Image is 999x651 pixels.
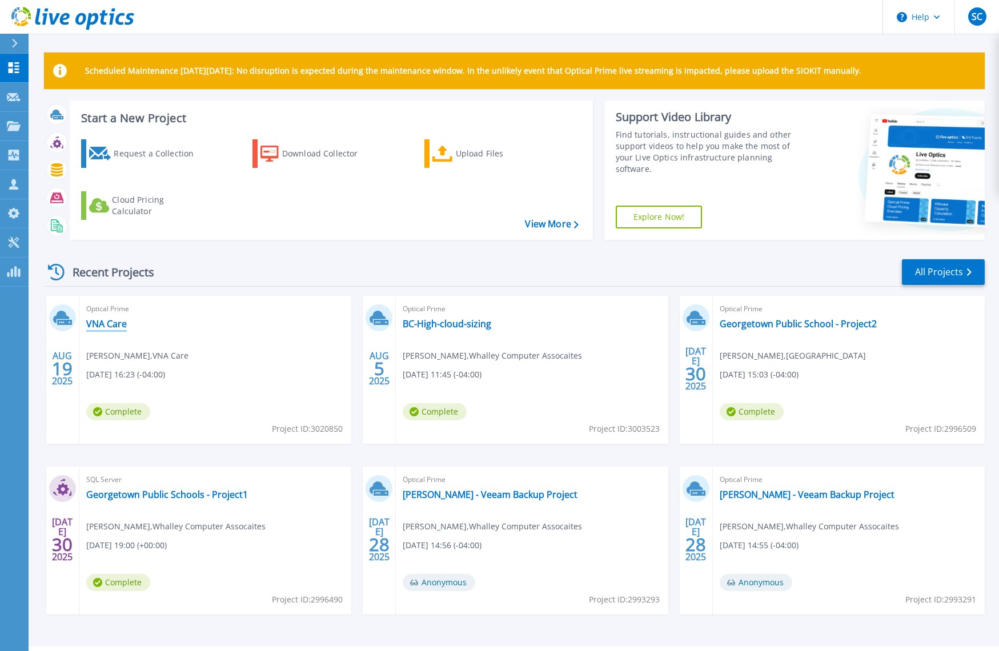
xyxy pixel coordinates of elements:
span: Complete [86,574,150,591]
span: Optical Prime [720,473,978,486]
span: 30 [52,540,73,549]
span: [PERSON_NAME] , Whalley Computer Assocaites [403,520,582,533]
div: Cloud Pricing Calculator [112,194,203,217]
span: [DATE] 14:56 (-04:00) [403,539,482,552]
span: [PERSON_NAME] , VNA Care [86,349,188,362]
span: Optical Prime [403,303,661,315]
span: [PERSON_NAME] , Whalley Computer Assocaites [720,520,899,533]
div: Download Collector [282,142,374,165]
span: [DATE] 19:00 (+00:00) [86,539,167,552]
a: View More [525,219,578,230]
span: Complete [720,403,784,420]
a: [PERSON_NAME] - Veeam Backup Project [720,489,894,500]
div: Find tutorials, instructional guides and other support videos to help you make the most of your L... [616,129,809,175]
span: 5 [374,364,384,373]
span: [DATE] 16:23 (-04:00) [86,368,165,381]
a: VNA Care [86,318,127,329]
a: Explore Now! [616,206,703,228]
span: [PERSON_NAME] , [GEOGRAPHIC_DATA] [720,349,866,362]
div: Request a Collection [114,142,205,165]
span: Anonymous [403,574,475,591]
span: 30 [685,369,706,379]
a: Cloud Pricing Calculator [81,191,208,220]
a: [PERSON_NAME] - Veeam Backup Project [403,489,577,500]
span: [DATE] 14:55 (-04:00) [720,539,799,552]
div: [DATE] 2025 [685,348,707,389]
div: Upload Files [456,142,547,165]
div: [DATE] 2025 [368,519,390,560]
p: Scheduled Maintenance [DATE][DATE]: No disruption is expected during the maintenance window. In t... [85,66,861,75]
a: Download Collector [252,139,380,168]
span: 28 [685,540,706,549]
span: Project ID: 2993293 [589,593,660,606]
span: SC [972,12,982,21]
span: Project ID: 3020850 [272,423,343,435]
span: Project ID: 3003523 [589,423,660,435]
h3: Start a New Project [81,112,578,124]
a: Georgetown Public School - Project2 [720,318,877,329]
span: [PERSON_NAME] , Whalley Computer Assocaites [403,349,582,362]
span: Anonymous [720,574,792,591]
span: 19 [52,364,73,373]
span: Complete [403,403,467,420]
span: [PERSON_NAME] , Whalley Computer Assocaites [86,520,266,533]
div: AUG 2025 [368,348,390,389]
span: Complete [86,403,150,420]
a: All Projects [902,259,985,285]
div: Recent Projects [44,258,170,286]
div: Support Video Library [616,110,809,124]
a: Request a Collection [81,139,208,168]
span: SQL Server [86,473,344,486]
a: Upload Files [424,139,552,168]
span: Project ID: 2996509 [905,423,976,435]
span: Project ID: 2996490 [272,593,343,606]
span: Optical Prime [86,303,344,315]
span: Optical Prime [403,473,661,486]
span: 28 [369,540,390,549]
div: AUG 2025 [51,348,73,389]
div: [DATE] 2025 [685,519,707,560]
a: BC-High-cloud-sizing [403,318,491,329]
span: [DATE] 11:45 (-04:00) [403,368,482,381]
div: [DATE] 2025 [51,519,73,560]
span: Optical Prime [720,303,978,315]
a: Georgetown Public Schools - Project1 [86,489,248,500]
span: Project ID: 2993291 [905,593,976,606]
span: [DATE] 15:03 (-04:00) [720,368,799,381]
